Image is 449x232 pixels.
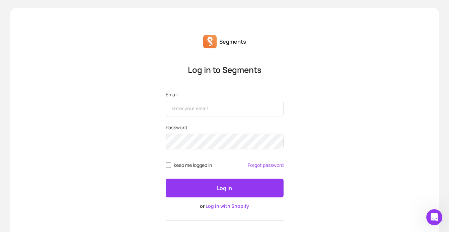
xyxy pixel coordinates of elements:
[166,163,171,168] input: remember me
[219,38,246,46] p: Segments
[248,163,284,168] a: Forgot password
[166,91,284,98] label: Email
[166,179,284,197] button: Log in
[426,209,442,225] iframe: Intercom live chat
[166,124,284,131] label: Password
[166,101,284,116] input: Email
[166,134,284,149] input: Password
[166,64,284,75] p: Log in to Segments
[217,184,232,192] p: Log in
[166,203,284,210] p: or
[174,163,212,168] span: keep me logged in
[206,203,249,209] a: Log in with Shopify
